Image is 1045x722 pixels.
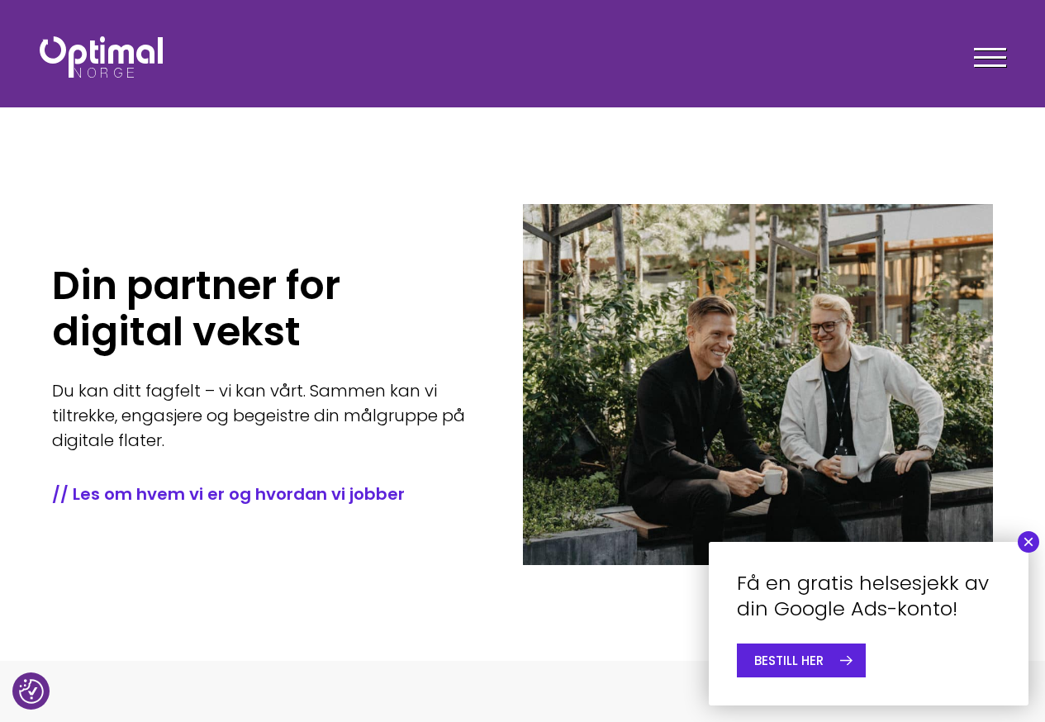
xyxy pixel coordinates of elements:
[40,36,163,78] img: Optimal Norge
[1018,531,1039,553] button: Close
[19,679,44,704] button: Samtykkepreferanser
[52,482,473,506] a: // Les om hvem vi er og hvordan vi jobber
[52,263,473,355] h1: Din partner for digital vekst
[737,570,1000,621] h4: Få en gratis helsesjekk av din Google Ads-konto!
[737,644,866,677] a: BESTILL HER
[19,679,44,704] img: Revisit consent button
[52,378,473,453] p: Du kan ditt fagfelt – vi kan vårt. Sammen kan vi tiltrekke, engasjere og begeistre din målgruppe ...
